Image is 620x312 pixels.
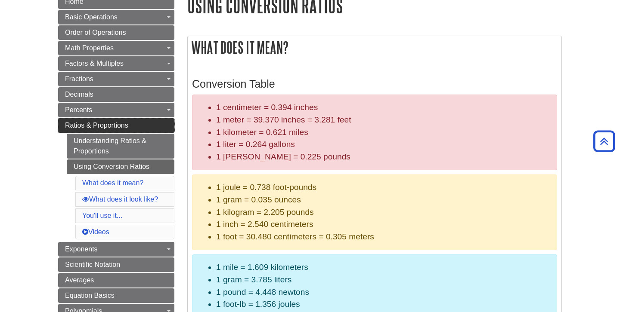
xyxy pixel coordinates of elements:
li: 1 [PERSON_NAME] = 0.225 pounds [216,151,550,163]
a: Averages [58,273,174,288]
span: Averages [65,276,94,284]
span: Order of Operations [65,29,126,36]
a: Order of Operations [58,25,174,40]
a: Scientific Notation [58,257,174,272]
li: 1 foot = 30.480 centimeters = 0.305 meters [216,231,550,243]
a: Percents [58,103,174,117]
a: What does it look like? [82,196,158,203]
span: Equation Basics [65,292,115,299]
li: 1 liter = 0.264 gallons [216,138,550,151]
a: Exponents [58,242,174,257]
span: Decimals [65,91,93,98]
li: 1 centimeter = 0.394 inches [216,101,550,114]
span: Fractions [65,75,93,83]
li: 1 kilogram = 2.205 pounds [216,206,550,219]
li: 1 joule = 0.738 foot-pounds [216,181,550,194]
a: What does it mean? [82,179,143,187]
span: Percents [65,106,92,113]
a: Videos [82,228,109,236]
a: Basic Operations [58,10,174,24]
span: Scientific Notation [65,261,120,268]
li: 1 inch = 2.540 centimeters [216,218,550,231]
a: Back to Top [590,135,618,147]
span: Exponents [65,245,98,253]
h2: What does it mean? [188,36,561,59]
li: 1 gram = 3.785 liters [216,274,550,286]
li: 1 kilometer = 0.621 miles [216,126,550,139]
li: 1 foot-lb = 1.356 joules [216,298,550,311]
li: 1 mile = 1.609 kilometers [216,261,550,274]
h3: Conversion Table [192,78,557,90]
a: Factors & Multiples [58,56,174,71]
span: Basic Operations [65,13,118,21]
a: Decimals [58,87,174,102]
li: 1 gram = 0.035 ounces [216,194,550,206]
li: 1 meter = 39.370 inches = 3.281 feet [216,114,550,126]
a: Math Properties [58,41,174,55]
a: Fractions [58,72,174,86]
a: Equation Basics [58,288,174,303]
a: Ratios & Proportions [58,118,174,133]
li: 1 pound = 4.448 newtons [216,286,550,299]
span: Ratios & Proportions [65,122,128,129]
span: Factors & Multiples [65,60,124,67]
span: Math Properties [65,44,114,52]
a: You'll use it... [82,212,122,219]
a: Understanding Ratios & Proportions [67,134,174,159]
a: Using Conversion Ratios [67,159,174,174]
